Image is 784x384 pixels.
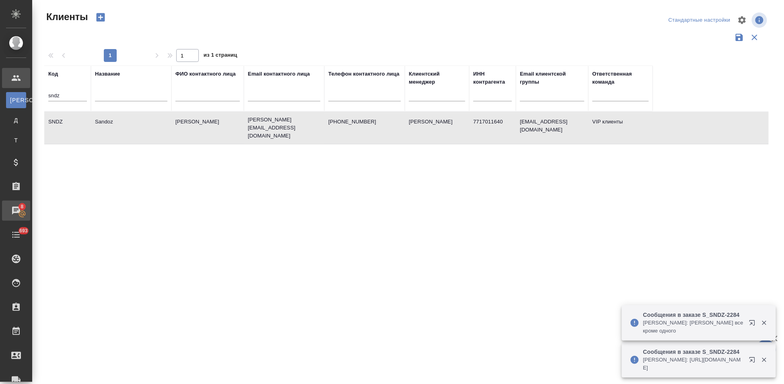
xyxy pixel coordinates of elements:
[405,114,469,142] td: [PERSON_NAME]
[744,352,763,371] button: Открыть в новой вкладке
[248,116,320,140] p: [PERSON_NAME][EMAIL_ADDRESS][DOMAIN_NAME]
[48,70,58,78] div: Код
[16,203,28,211] span: 8
[732,10,752,30] span: Настроить таблицу
[744,315,763,334] button: Открыть в новой вкладке
[643,319,744,335] p: [PERSON_NAME]: [PERSON_NAME] все кроме одного
[588,114,653,142] td: VIP клиенты
[91,114,171,142] td: Sandoz
[6,132,26,148] a: Т
[44,10,88,23] span: Клиенты
[10,96,22,104] span: [PERSON_NAME]
[95,70,120,78] div: Название
[91,10,110,24] button: Создать
[10,136,22,144] span: Т
[469,114,516,142] td: 7717011640
[248,70,310,78] div: Email контактного лица
[520,70,584,86] div: Email клиентской группы
[44,114,91,142] td: SNDZ
[732,30,747,45] button: Сохранить фильтры
[328,118,401,126] p: [PHONE_NUMBER]
[666,14,732,27] div: split button
[409,70,465,86] div: Клиентский менеджер
[516,114,588,142] td: [EMAIL_ADDRESS][DOMAIN_NAME]
[10,116,22,124] span: Д
[643,348,744,356] p: Сообщения в заказе S_SNDZ-2284
[2,201,30,221] a: 8
[747,30,762,45] button: Сбросить фильтры
[204,50,237,62] span: из 1 страниц
[643,311,744,319] p: Сообщения в заказе S_SNDZ-2284
[756,319,772,327] button: Закрыть
[175,70,236,78] div: ФИО контактного лица
[752,12,769,28] span: Посмотреть информацию
[328,70,400,78] div: Телефон контактного лица
[473,70,512,86] div: ИНН контрагента
[171,114,244,142] td: [PERSON_NAME]
[14,227,33,235] span: 693
[2,225,30,245] a: 693
[6,112,26,128] a: Д
[6,92,26,108] a: [PERSON_NAME]
[592,70,649,86] div: Ответственная команда
[756,356,772,363] button: Закрыть
[643,356,744,372] p: [PERSON_NAME]: [URL][DOMAIN_NAME]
